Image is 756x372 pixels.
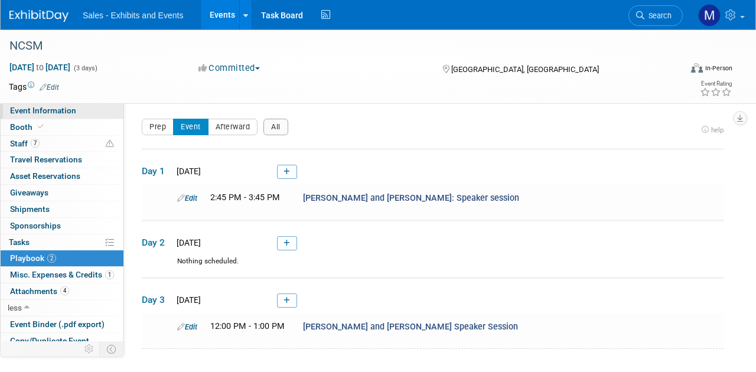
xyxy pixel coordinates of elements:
span: [DATE] [173,167,201,176]
span: Day 2 [142,236,171,249]
a: Shipments [1,201,123,217]
a: Attachments4 [1,283,123,299]
span: [DATE] [173,238,201,247]
span: Day 1 [142,165,171,178]
span: Sales - Exhibits and Events [83,11,183,20]
span: 2 [47,254,56,263]
a: Edit [177,322,197,331]
div: Event Rating [700,81,732,87]
a: Edit [177,194,197,203]
span: to [34,63,45,72]
a: Copy/Duplicate Event [1,333,123,349]
span: [GEOGRAPHIC_DATA], [GEOGRAPHIC_DATA] [451,65,599,74]
a: Playbook2 [1,250,123,266]
span: Copy/Duplicate Event [10,336,89,345]
span: help [711,126,724,134]
a: Booth [1,119,123,135]
span: Travel Reservations [10,155,82,164]
span: Playbook [10,253,56,263]
span: 2:45 PM - 3:45 PM [210,192,280,203]
span: Tasks [9,237,30,247]
span: Giveaways [10,188,48,197]
span: 4 [60,286,69,295]
a: Misc. Expenses & Credits1 [1,267,123,283]
img: Format-Inperson.png [691,63,703,73]
span: Event Information [10,106,76,115]
button: All [263,119,288,135]
div: In-Person [705,64,732,73]
span: Event Binder (.pdf export) [10,319,105,329]
span: Staff [10,139,40,148]
a: Edit [40,83,59,92]
span: [PERSON_NAME] and [PERSON_NAME] Speaker Session [303,322,518,332]
td: Tags [9,81,59,93]
span: 7 [31,139,40,148]
button: Event [173,119,208,135]
div: NCSM [5,35,670,57]
span: [DATE] [DATE] [9,62,71,73]
span: Attachments [10,286,69,296]
td: Personalize Event Tab Strip [79,341,100,357]
span: Misc. Expenses & Credits [10,270,114,279]
a: Tasks [1,234,123,250]
span: (3 days) [73,64,97,72]
span: Booth [10,122,46,132]
span: Shipments [10,204,50,214]
a: Giveaways [1,185,123,201]
img: ExhibitDay [9,10,69,22]
span: Day 3 [142,293,171,306]
span: Search [644,11,672,20]
img: Megan Hunter [698,4,721,27]
a: less [1,300,123,316]
span: [DATE] [173,295,201,305]
span: less [8,303,22,312]
span: 1 [105,270,114,279]
span: Sponsorships [10,221,61,230]
td: Toggle Event Tabs [100,341,124,357]
a: Travel Reservations [1,152,123,168]
a: Event Information [1,103,123,119]
span: 12:00 PM - 1:00 PM [210,321,285,331]
span: [PERSON_NAME] and [PERSON_NAME]: Speaker session [303,193,519,203]
div: Nothing scheduled. [142,256,724,277]
i: Booth reservation complete [38,123,44,130]
a: Asset Reservations [1,168,123,184]
a: Sponsorships [1,218,123,234]
button: Afterward [208,119,258,135]
a: Event Binder (.pdf export) [1,316,123,332]
button: Committed [194,62,265,74]
a: Staff7 [1,136,123,152]
div: Event Format [627,61,732,79]
a: Search [628,5,683,26]
span: Asset Reservations [10,171,80,181]
button: Prep [142,119,174,135]
span: Potential Scheduling Conflict -- at least one attendee is tagged in another overlapping event. [106,139,114,149]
